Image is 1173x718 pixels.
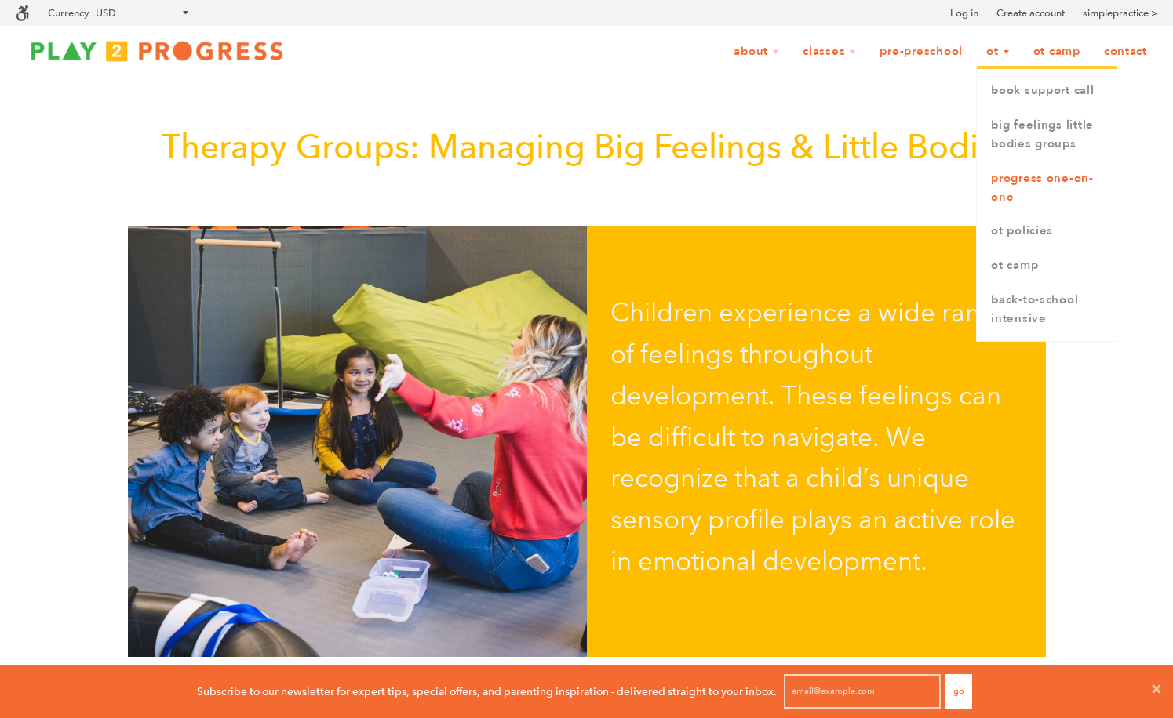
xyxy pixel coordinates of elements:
[977,108,1117,161] a: Big Feelings Little Bodies Groups
[1094,37,1157,67] a: Contact
[48,7,89,19] label: Currency
[977,283,1117,336] a: Back-to-School Intensive
[1023,37,1091,67] a: OT Camp
[162,126,1012,167] span: Therapy Groups: Managing Big Feelings & Little Bodies
[950,5,978,21] a: Log in
[723,37,789,67] a: About
[1083,5,1157,21] a: simplepractice >
[792,37,866,67] a: Classes
[610,292,1018,582] p: Children experience a wide range of feelings throughout development. These feelings can be diffic...
[977,74,1117,108] a: book support call
[16,35,298,67] img: Play2Progress logo
[197,683,777,700] p: Subscribe to our newsletter for expert tips, special offers, and parenting inspiration - delivere...
[977,161,1117,215] a: Progress One-on-One
[977,248,1117,283] a: OT Camp
[976,37,1020,67] a: OT
[784,674,941,709] input: email@example.com
[869,37,973,67] a: Pre-Preschool
[977,214,1117,248] a: OT Policies
[945,674,972,709] button: Go
[996,5,1065,21] a: Create account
